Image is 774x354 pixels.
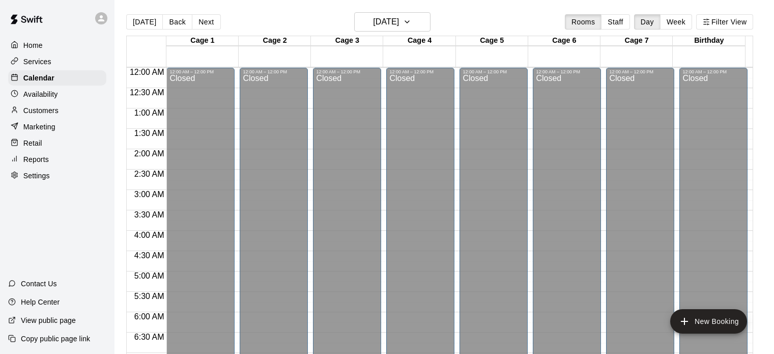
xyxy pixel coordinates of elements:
[383,36,455,46] div: Cage 4
[660,14,692,30] button: Week
[354,12,431,32] button: [DATE]
[8,119,106,134] a: Marketing
[132,292,167,301] span: 5:30 AM
[23,154,49,165] p: Reports
[316,69,378,74] div: 12:00 AM – 12:00 PM
[162,14,192,30] button: Back
[634,14,661,30] button: Day
[132,149,167,158] span: 2:00 AM
[565,14,601,30] button: Rooms
[528,36,600,46] div: Cage 6
[23,105,59,116] p: Customers
[126,14,163,30] button: [DATE]
[8,70,106,86] a: Calendar
[21,279,57,289] p: Contact Us
[389,69,451,74] div: 12:00 AM – 12:00 PM
[23,40,43,50] p: Home
[23,138,42,148] p: Retail
[696,14,753,30] button: Filter View
[609,69,671,74] div: 12:00 AM – 12:00 PM
[23,73,54,83] p: Calendar
[23,171,50,181] p: Settings
[373,15,399,29] h6: [DATE]
[670,309,747,334] button: add
[132,170,167,178] span: 2:30 AM
[132,129,167,138] span: 1:30 AM
[132,231,167,239] span: 4:00 AM
[132,190,167,199] span: 3:00 AM
[682,69,744,74] div: 12:00 AM – 12:00 PM
[132,210,167,219] span: 3:30 AM
[8,103,106,118] a: Customers
[127,68,167,76] span: 12:00 AM
[8,87,106,102] a: Availability
[601,14,630,30] button: Staff
[132,333,167,341] span: 6:30 AM
[23,57,51,67] p: Services
[456,36,528,46] div: Cage 5
[192,14,220,30] button: Next
[23,89,58,99] p: Availability
[673,36,745,46] div: Birthday
[8,54,106,69] a: Services
[132,271,167,280] span: 5:00 AM
[600,36,673,46] div: Cage 7
[21,334,90,344] p: Copy public page link
[21,297,60,307] p: Help Center
[23,122,55,132] p: Marketing
[166,36,239,46] div: Cage 1
[21,315,76,325] p: View public page
[8,38,106,53] a: Home
[8,152,106,167] a: Reports
[8,135,106,151] a: Retail
[463,69,525,74] div: 12:00 AM – 12:00 PM
[243,69,305,74] div: 12:00 AM – 12:00 PM
[132,312,167,321] span: 6:00 AM
[8,168,106,183] a: Settings
[239,36,311,46] div: Cage 2
[127,88,167,97] span: 12:30 AM
[311,36,383,46] div: Cage 3
[169,69,232,74] div: 12:00 AM – 12:00 PM
[132,108,167,117] span: 1:00 AM
[132,251,167,260] span: 4:30 AM
[536,69,598,74] div: 12:00 AM – 12:00 PM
